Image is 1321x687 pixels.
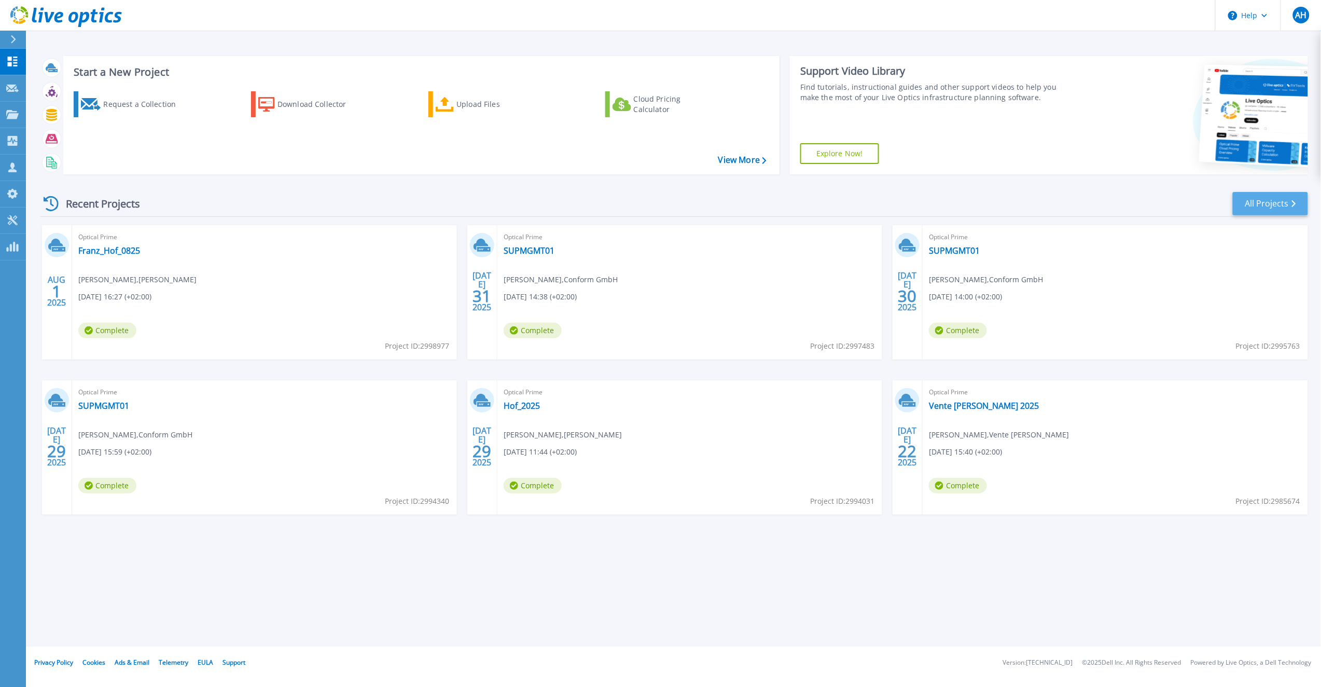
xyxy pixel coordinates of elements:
[1236,496,1300,507] span: Project ID: 2985674
[929,274,1043,285] span: [PERSON_NAME] , Conform GmbH
[223,658,245,667] a: Support
[78,446,151,458] span: [DATE] 15:59 (+02:00)
[47,272,66,310] div: AUG 2025
[78,245,140,256] a: Franz_Hof_0825
[1233,192,1308,215] a: All Projects
[473,447,492,456] span: 29
[159,658,188,667] a: Telemetry
[456,94,539,115] div: Upload Files
[385,340,449,352] span: Project ID: 2998977
[605,91,721,117] a: Cloud Pricing Calculator
[78,401,129,411] a: SUPMGMT01
[929,446,1002,458] span: [DATE] 15:40 (+02:00)
[504,231,876,243] span: Optical Prime
[1003,659,1073,666] li: Version: [TECHNICAL_ID]
[1295,11,1306,19] span: AH
[40,191,154,216] div: Recent Projects
[78,323,136,338] span: Complete
[472,428,492,465] div: [DATE] 2025
[428,91,544,117] a: Upload Files
[277,94,360,115] div: Download Collector
[929,429,1069,441] span: [PERSON_NAME] , Vente [PERSON_NAME]
[898,272,917,310] div: [DATE] 2025
[898,447,917,456] span: 22
[810,340,874,352] span: Project ID: 2997483
[1236,340,1300,352] span: Project ID: 2995763
[898,428,917,465] div: [DATE] 2025
[103,94,186,115] div: Request a Collection
[1082,659,1181,666] li: © 2025 Dell Inc. All Rights Reserved
[504,245,554,256] a: SUPMGMT01
[47,447,66,456] span: 29
[898,292,917,300] span: 30
[504,291,577,303] span: [DATE] 14:38 (+02:00)
[718,155,767,165] a: View More
[810,496,874,507] span: Project ID: 2994031
[74,66,766,78] h3: Start a New Project
[78,231,451,243] span: Optical Prime
[74,91,189,117] a: Request a Collection
[929,323,987,338] span: Complete
[504,401,540,411] a: Hof_2025
[929,401,1039,411] a: Vente [PERSON_NAME] 2025
[78,291,151,303] span: [DATE] 16:27 (+02:00)
[504,446,577,458] span: [DATE] 11:44 (+02:00)
[800,64,1068,78] div: Support Video Library
[472,272,492,310] div: [DATE] 2025
[634,94,717,115] div: Cloud Pricing Calculator
[473,292,492,300] span: 31
[385,496,449,507] span: Project ID: 2994340
[78,274,197,285] span: [PERSON_NAME] , [PERSON_NAME]
[800,82,1068,103] div: Find tutorials, instructional guides and other support videos to help you make the most of your L...
[34,658,73,667] a: Privacy Policy
[929,291,1002,303] span: [DATE] 14:00 (+02:00)
[929,245,980,256] a: SUPMGMT01
[52,287,61,296] span: 1
[198,658,213,667] a: EULA
[504,323,562,338] span: Complete
[929,478,987,493] span: Complete
[504,274,618,285] span: [PERSON_NAME] , Conform GmbH
[82,658,105,667] a: Cookies
[115,658,149,667] a: Ads & Email
[47,428,66,465] div: [DATE] 2025
[504,429,622,441] span: [PERSON_NAME] , [PERSON_NAME]
[504,387,876,398] span: Optical Prime
[800,143,879,164] a: Explore Now!
[78,429,192,441] span: [PERSON_NAME] , Conform GmbH
[929,387,1301,398] span: Optical Prime
[929,231,1301,243] span: Optical Prime
[1191,659,1312,666] li: Powered by Live Optics, a Dell Technology
[504,478,562,493] span: Complete
[78,478,136,493] span: Complete
[251,91,367,117] a: Download Collector
[78,387,451,398] span: Optical Prime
